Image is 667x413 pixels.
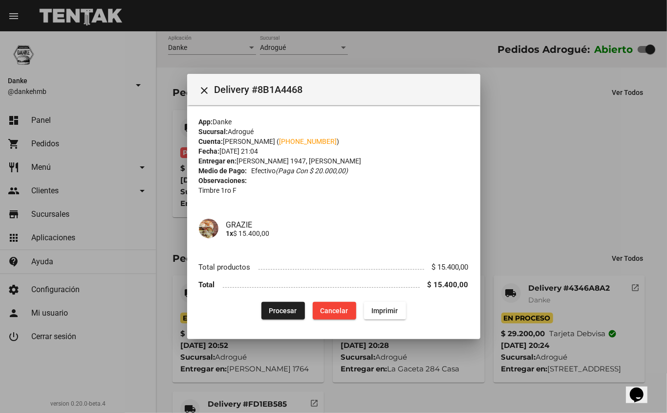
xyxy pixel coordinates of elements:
div: Adrogué [199,127,469,137]
strong: Medio de Pago: [199,166,247,176]
i: (Paga con $ 20.000,00) [276,167,348,175]
span: Procesar [269,307,297,315]
button: Cancelar [313,302,356,320]
div: [PERSON_NAME] 1947, [PERSON_NAME] [199,156,469,166]
mat-icon: Cerrar [199,85,211,96]
span: Delivery #8B1A4468 [215,82,473,97]
p: $ 15.400,00 [226,229,469,237]
strong: App: [199,118,213,126]
div: [DATE] 21:04 [199,146,469,156]
strong: Cuenta: [199,138,223,145]
span: Cancelar [321,307,348,315]
button: Cerrar [195,80,215,99]
strong: Fecha: [199,147,220,155]
li: Total $ 15.400,00 [199,276,469,294]
button: Imprimir [364,302,406,320]
strong: Observaciones: [199,177,247,184]
div: [PERSON_NAME] ( ) [199,137,469,146]
h4: GRAZIE [226,220,469,229]
a: [PHONE_NUMBER] [280,138,337,145]
b: 1x [226,229,234,237]
iframe: chat widget [626,374,657,403]
span: Imprimir [372,307,398,315]
strong: Sucursal: [199,128,228,136]
li: Total productos $ 15.400,00 [199,258,469,276]
span: Efectivo [251,166,348,176]
p: Timbre 1ro F [199,185,469,195]
img: 38231b67-3d95-44ab-94d1-b5e6824bbf5e.png [199,219,218,238]
strong: Entregar en: [199,157,237,165]
div: Danke [199,117,469,127]
button: Procesar [261,302,305,320]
